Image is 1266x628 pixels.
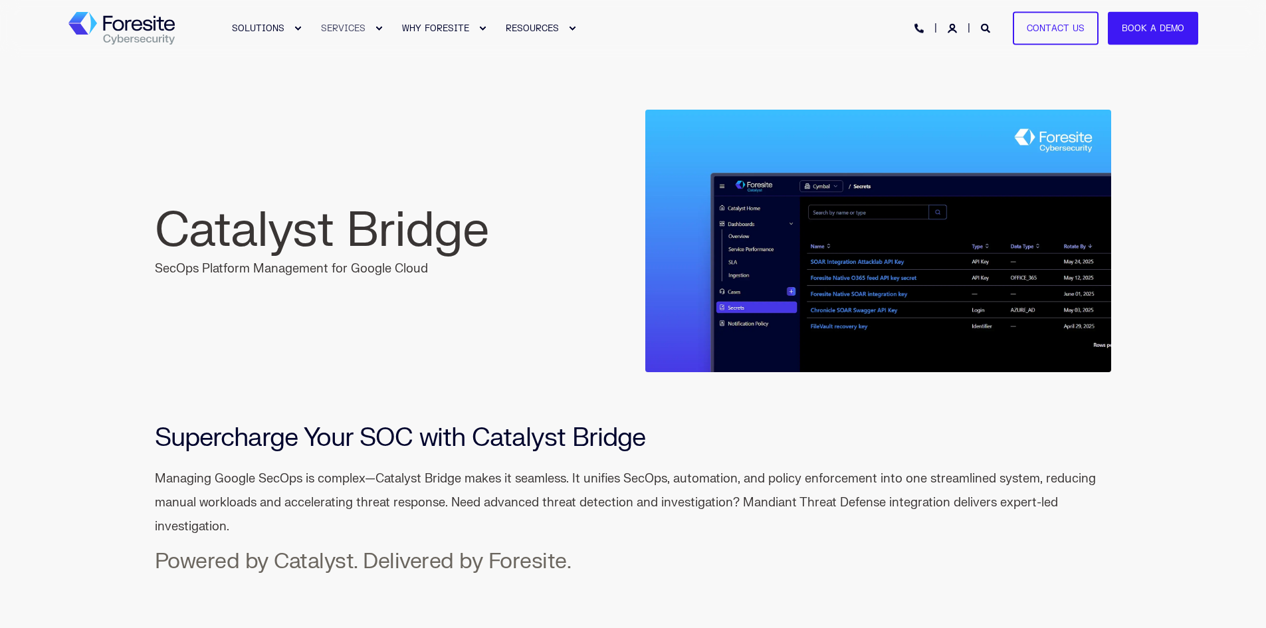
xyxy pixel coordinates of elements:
[375,25,383,33] div: Expand SERVICES
[506,23,559,33] span: RESOURCES
[568,25,576,33] div: Expand RESOURCES
[402,23,469,33] span: WHY FORESITE
[645,110,1112,372] img: Foresite Catalyst Secrets
[1013,11,1099,45] a: Contact Us
[155,203,621,279] div: SecOps Platform Management for Google Cloud
[1108,11,1198,45] a: Book a Demo
[155,467,1112,539] p: Managing Google SecOps is complex—Catalyst Bridge makes it seamless. It unifies SecOps, automatio...
[155,203,621,259] h1: Catalyst Bridge
[294,25,302,33] div: Expand SOLUTIONS
[948,22,960,33] a: Login
[68,12,175,45] a: Back to Home
[155,548,572,575] span: Powered by Catalyst. Delivered by Foresite.
[232,23,284,33] span: SOLUTIONS
[981,22,993,33] a: Open Search
[68,12,175,45] img: Foresite logo, a hexagon shape of blues with a directional arrow to the right hand side, and the ...
[478,25,486,33] div: Expand WHY FORESITE
[155,425,1112,451] h2: Supercharge Your SOC with Catalyst Bridge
